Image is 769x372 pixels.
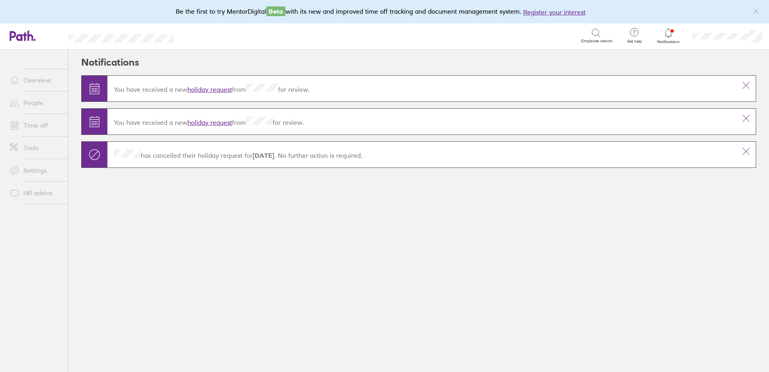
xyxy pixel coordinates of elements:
a: Time off [3,117,68,133]
p: You have received a new from for review. [114,117,730,126]
a: HR advice [3,185,68,201]
span: Employee search [581,39,613,43]
span: Beta [266,6,286,16]
span: Get help [621,39,648,44]
button: Register your interest [523,7,586,17]
a: holiday request [187,118,232,126]
a: Tools [3,140,68,156]
div: Be the first to try MentorDigital with its new and improved time off tracking and document manage... [176,6,594,17]
a: Overview [3,72,68,88]
span: Notifications [656,39,682,44]
a: holiday request [187,85,232,93]
p: has cancelled their holiday request for . No further action is required. [114,150,730,159]
a: Notifications [656,27,682,44]
strong: [DATE] [253,151,274,159]
a: People [3,95,68,111]
div: Search [195,32,216,39]
h2: Notifications [81,50,139,75]
a: Settings [3,162,68,178]
p: You have received a new from for review. [114,84,730,93]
